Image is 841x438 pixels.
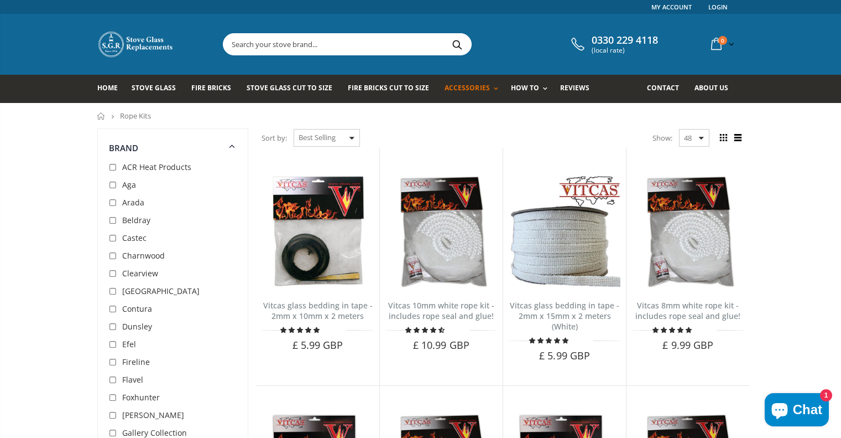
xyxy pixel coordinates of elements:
span: Dunsley [122,321,152,332]
span: Contura [122,303,152,314]
span: ACR Heat Products [122,162,191,172]
span: Sort by: [262,128,287,148]
span: Beldray [122,215,150,225]
a: Home [97,75,126,103]
span: Clearview [122,268,158,279]
span: Fire Bricks [191,83,231,92]
a: Vitcas 10mm white rope kit - includes rope seal and glue! [388,300,494,321]
span: 4.88 stars [529,336,570,344]
span: Castec [122,233,147,243]
span: Efel [122,339,136,349]
a: Vitcas glass bedding in tape - 2mm x 15mm x 2 meters (White) [510,300,619,332]
span: [PERSON_NAME] [122,410,184,420]
span: Reviews [560,83,589,92]
img: Vitcas white rope, glue and gloves kit 10mm [385,176,497,287]
a: Fire Bricks [191,75,239,103]
img: Vitcas stove glass bedding in tape [509,176,620,287]
span: Show: [652,129,672,147]
a: How To [511,75,553,103]
span: Flavel [122,374,143,385]
span: (local rate) [592,47,658,54]
span: £ 10.99 GBP [413,338,469,352]
span: Rope Kits [120,111,151,121]
img: Vitcas white rope, glue and gloves kit 8mm [632,176,744,287]
span: Stove Glass [132,83,176,92]
span: 4.90 stars [652,326,693,334]
span: 4.67 stars [405,326,446,334]
span: 4.85 stars [280,326,321,334]
a: Accessories [445,75,503,103]
a: Home [97,112,106,120]
a: Stove Glass Cut To Size [247,75,341,103]
span: Fireline [122,357,150,367]
span: Contact [647,83,679,92]
span: Gallery Collection [122,427,187,438]
a: 0 [707,33,736,55]
span: Foxhunter [122,392,160,403]
inbox-online-store-chat: Shopify online store chat [761,393,832,429]
input: Search your stove brand... [223,34,595,55]
span: List view [732,132,744,144]
span: [GEOGRAPHIC_DATA] [122,286,200,296]
span: Aga [122,179,136,190]
a: About us [694,75,736,103]
a: 0330 229 4118 (local rate) [568,34,658,54]
span: 0 [718,36,727,45]
span: Home [97,83,118,92]
span: £ 9.99 GBP [662,338,713,352]
span: Stove Glass Cut To Size [247,83,332,92]
a: Stove Glass [132,75,184,103]
span: Brand [109,142,139,153]
img: Stove Glass Replacement [97,30,175,58]
a: Vitcas 8mm white rope kit - includes rope seal and glue! [635,300,740,321]
img: Vitcas stove glass bedding in tape [262,176,374,287]
a: Vitcas glass bedding in tape - 2mm x 10mm x 2 meters [263,300,373,321]
a: Reviews [560,75,598,103]
span: About us [694,83,728,92]
span: Accessories [445,83,489,92]
a: Contact [647,75,687,103]
span: Arada [122,197,144,208]
a: Fire Bricks Cut To Size [348,75,437,103]
span: 0330 229 4118 [592,34,658,47]
span: Charnwood [122,250,165,261]
span: Grid view [718,132,730,144]
button: Search [445,34,470,55]
span: How To [511,83,539,92]
span: £ 5.99 GBP [292,338,343,352]
span: Fire Bricks Cut To Size [348,83,429,92]
span: £ 5.99 GBP [539,349,590,362]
